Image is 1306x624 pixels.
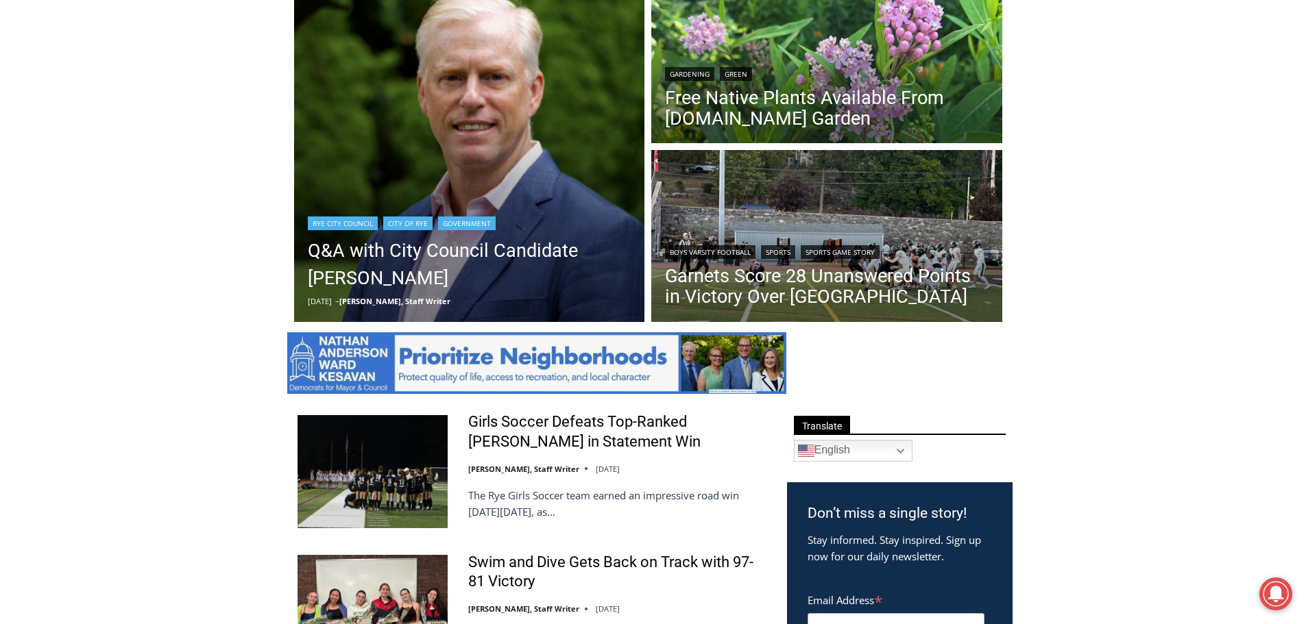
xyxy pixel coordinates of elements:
[308,296,332,306] time: [DATE]
[330,133,664,171] a: Intern @ [DOMAIN_NAME]
[468,412,769,451] a: Girls Soccer Defeats Top-Ranked [PERSON_NAME] in Statement Win
[160,116,167,129] div: 6
[761,245,795,259] a: Sports
[808,586,984,611] label: Email Address
[438,216,496,230] a: Government
[665,242,989,259] div: | |
[144,40,198,112] div: Co-sponsored by Westchester County Parks
[11,138,182,169] h4: [PERSON_NAME] Read Sanctuary Fall Fest: [DATE]
[154,116,157,129] div: /
[468,603,579,614] a: [PERSON_NAME], Staff Writer
[1,136,205,171] a: [PERSON_NAME] Read Sanctuary Fall Fest: [DATE]
[339,296,450,306] a: [PERSON_NAME], Staff Writer
[801,245,880,259] a: Sports Game Story
[359,136,636,167] span: Intern @ [DOMAIN_NAME]
[468,464,579,474] a: [PERSON_NAME], Staff Writer
[144,116,150,129] div: 1
[794,416,850,434] span: Translate
[798,442,814,459] img: en
[346,1,648,133] div: "[PERSON_NAME] and I covered the [DATE] Parade, which was a really eye opening experience as I ha...
[596,603,620,614] time: [DATE]
[468,553,769,592] a: Swim and Dive Gets Back on Track with 97-81 Victory
[651,150,1002,325] a: Read More Garnets Score 28 Unanswered Points in Victory Over Yorktown
[808,503,992,525] h3: Don’t miss a single story!
[794,440,912,462] a: English
[1,1,136,136] img: s_800_29ca6ca9-f6cc-433c-a631-14f6620ca39b.jpeg
[308,237,631,292] a: Q&A with City Council Candidate [PERSON_NAME]
[665,88,989,129] a: Free Native Plants Available From [DOMAIN_NAME] Garden
[808,532,992,564] p: Stay informed. Stay inspired. Sign up now for our daily newsletter.
[335,296,339,306] span: –
[651,150,1002,325] img: (PHOTO: Rye Football's Henry Shoemaker (#5) kicks an extra point in his team's 42-13 win vs Yorkt...
[383,216,433,230] a: City of Rye
[308,214,631,230] div: | |
[308,216,378,230] a: Rye City Council
[468,487,769,520] p: The Rye Girls Soccer team earned an impressive road win [DATE][DATE], as…
[665,64,989,81] div: |
[596,464,620,474] time: [DATE]
[665,245,755,259] a: Boys Varsity Football
[720,67,752,81] a: Green
[298,415,448,527] img: Girls Soccer Defeats Top-Ranked Albertus Magnus in Statement Win
[665,67,714,81] a: Gardening
[665,266,989,307] a: Garnets Score 28 Unanswered Points in Victory Over [GEOGRAPHIC_DATA]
